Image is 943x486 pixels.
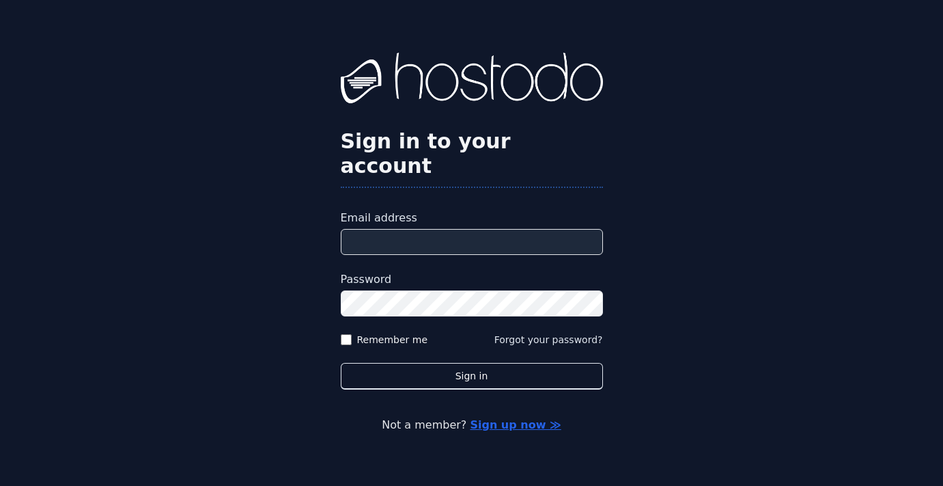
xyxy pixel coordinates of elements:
p: Not a member? [66,417,877,433]
a: Sign up now ≫ [470,418,561,431]
img: Hostodo [341,53,603,107]
label: Password [341,271,603,288]
button: Forgot your password? [494,333,603,347]
button: Sign in [341,363,603,390]
label: Remember me [357,333,428,347]
label: Email address [341,210,603,226]
h2: Sign in to your account [341,129,603,178]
